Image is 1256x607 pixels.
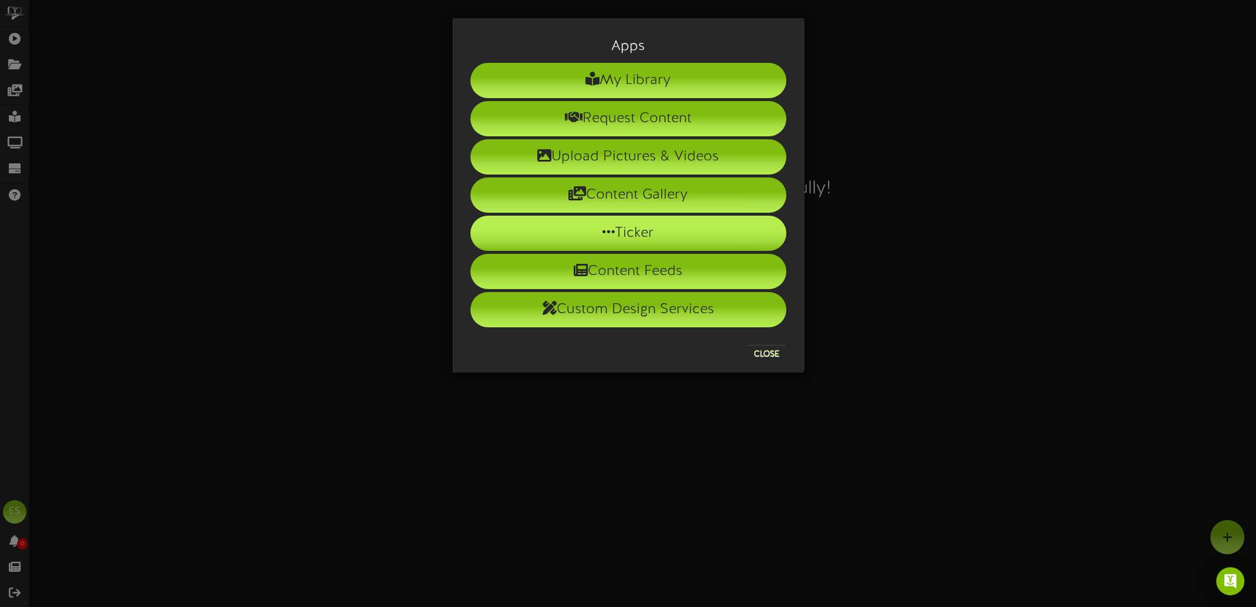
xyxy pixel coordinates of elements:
[470,101,786,136] li: Request Content
[470,254,786,289] li: Content Feeds
[1216,567,1244,595] div: Open Intercom Messenger
[470,39,786,54] h3: Apps
[470,63,786,98] li: My Library
[470,216,786,251] li: Ticker
[470,292,786,327] li: Custom Design Services
[470,139,786,175] li: Upload Pictures & Videos
[470,177,786,213] li: Content Gallery
[747,345,786,364] button: Close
